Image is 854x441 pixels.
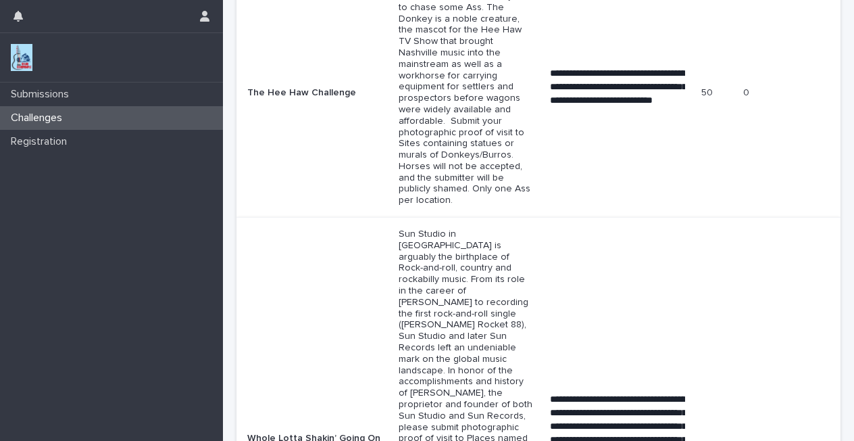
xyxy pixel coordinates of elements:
[743,87,819,99] p: 0
[5,135,78,148] p: Registration
[5,112,73,124] p: Challenges
[11,44,32,71] img: jxsLJbdS1eYBI7rVAS4p
[701,85,715,99] p: 50
[247,87,382,99] p: The Hee Haw Challenge
[5,88,80,101] p: Submissions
